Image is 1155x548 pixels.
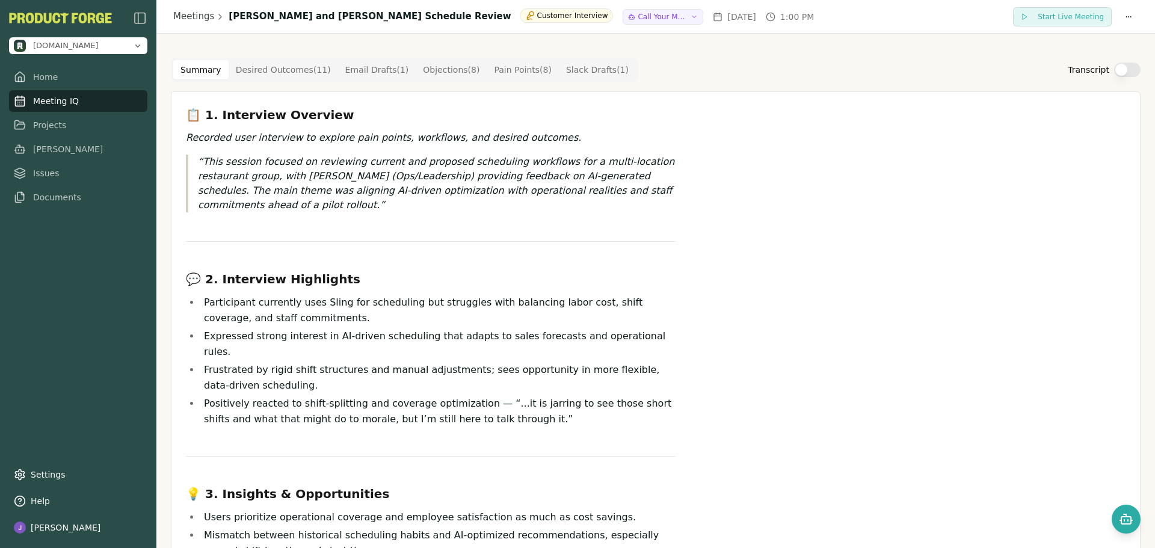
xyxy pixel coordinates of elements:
li: Frustrated by rigid shift structures and manual adjustments; sees opportunity in more flexible, d... [200,362,676,393]
button: Summary [173,60,229,79]
h1: [PERSON_NAME] and [PERSON_NAME] Schedule Review [229,10,511,23]
button: PF-Logo [9,13,112,23]
a: Home [9,66,147,88]
button: Desired Outcomes ( 11 ) [229,60,338,79]
a: Meeting IQ [9,90,147,112]
button: Email Drafts ( 1 ) [338,60,416,79]
button: Pain Points ( 8 ) [487,60,559,79]
button: Open organization switcher [9,37,147,54]
h3: 📋 1. Interview Overview [186,106,676,123]
a: Meetings [173,10,214,23]
em: Recorded user interview to explore pain points, workflows, and desired outcomes. [186,132,581,143]
img: sidebar [133,11,147,25]
button: [PERSON_NAME] [9,517,147,538]
span: [DATE] [727,11,756,23]
button: Close Sidebar [133,11,147,25]
span: methodic.work [33,40,99,51]
img: methodic.work [14,40,26,52]
li: Participant currently uses Sling for scheduling but struggles with balancing labor cost, shift co... [200,295,676,326]
span: 1:00 PM [780,11,814,23]
p: This session focused on reviewing current and proposed scheduling workflows for a multi-location ... [198,155,676,212]
a: Settings [9,464,147,485]
button: Help [9,490,147,512]
div: Customer Interview [520,8,614,23]
img: Product Forge [9,13,112,23]
button: Start Live Meeting [1013,7,1112,26]
li: Positively reacted to shift-splitting and coverage optimization — “...it is jarring to see those ... [200,396,676,427]
img: profile [14,522,26,534]
a: Projects [9,114,147,136]
li: Users prioritize operational coverage and employee satisfaction as much as cost savings. [200,510,676,525]
a: Documents [9,186,147,208]
button: Open chat [1112,505,1141,534]
h3: 💬 2. Interview Highlights [186,271,676,288]
li: Expressed strong interest in AI-driven scheduling that adapts to sales forecasts and operational ... [200,328,676,360]
button: Call Your Mother Deli [623,9,703,25]
span: Start Live Meeting [1038,12,1104,22]
label: Transcript [1068,64,1109,76]
button: Slack Drafts ( 1 ) [559,60,636,79]
span: Call Your Mother Deli [638,12,686,22]
a: Issues [9,162,147,184]
button: Objections ( 8 ) [416,60,487,79]
h3: 💡 3. Insights & Opportunities [186,485,676,502]
a: [PERSON_NAME] [9,138,147,160]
